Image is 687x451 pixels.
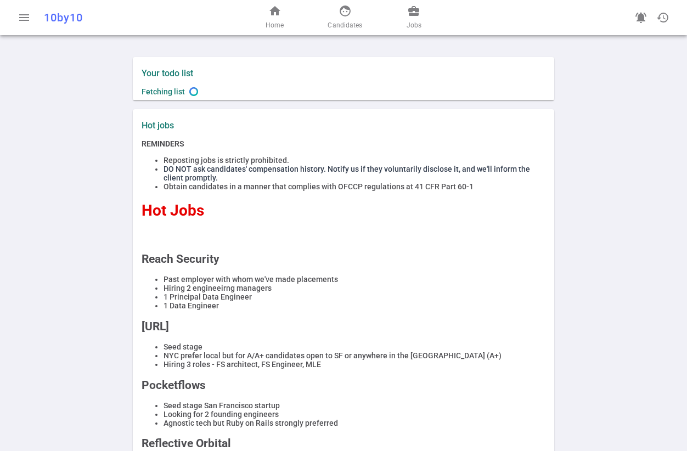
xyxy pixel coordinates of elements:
[266,20,284,31] span: Home
[142,437,545,450] h2: Reflective Orbital
[44,11,224,24] div: 10by10
[164,292,545,301] li: 1 Principal Data Engineer
[328,4,362,31] a: Candidates
[142,320,545,333] h2: [URL]
[164,301,545,310] li: 1 Data Engineer
[164,156,545,165] li: Reposting jobs is strictly prohibited.
[407,4,421,31] a: Jobs
[339,4,352,18] span: face
[18,11,31,24] span: menu
[407,20,421,31] span: Jobs
[328,20,362,31] span: Candidates
[164,360,545,369] li: Hiring 3 roles - FS architect, FS Engineer, MLE
[142,379,545,392] h2: Pocketflows
[164,342,545,351] li: Seed stage
[164,284,545,292] li: Hiring 2 engineeirng managers
[652,7,674,29] button: Open history
[142,201,204,219] span: Hot Jobs
[630,7,652,29] a: Go to see announcements
[164,275,545,284] li: Past employer with whom we've made placements
[268,4,281,18] span: home
[142,68,545,78] label: Your todo list
[164,410,545,419] li: Looking for 2 founding engineers
[142,120,339,131] label: Hot jobs
[266,4,284,31] a: Home
[13,7,35,29] button: Open menu
[634,11,647,24] span: notifications_active
[164,182,545,191] li: Obtain candidates in a manner that complies with OFCCP regulations at 41 CFR Part 60-1
[142,139,184,148] strong: REMINDERS
[656,11,669,24] span: history
[164,351,545,360] li: NYC prefer local but for A/A+ candidates open to SF or anywhere in the [GEOGRAPHIC_DATA] (A+)
[407,4,420,18] span: business_center
[164,419,545,427] li: Agnostic tech but Ruby on Rails strongly preferred
[164,401,545,410] li: Seed stage San Francisco startup
[142,87,185,96] span: Fetching list
[142,252,545,266] h2: Reach Security
[164,165,530,182] span: DO NOT ask candidates' compensation history. Notify us if they voluntarily disclose it, and we'll...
